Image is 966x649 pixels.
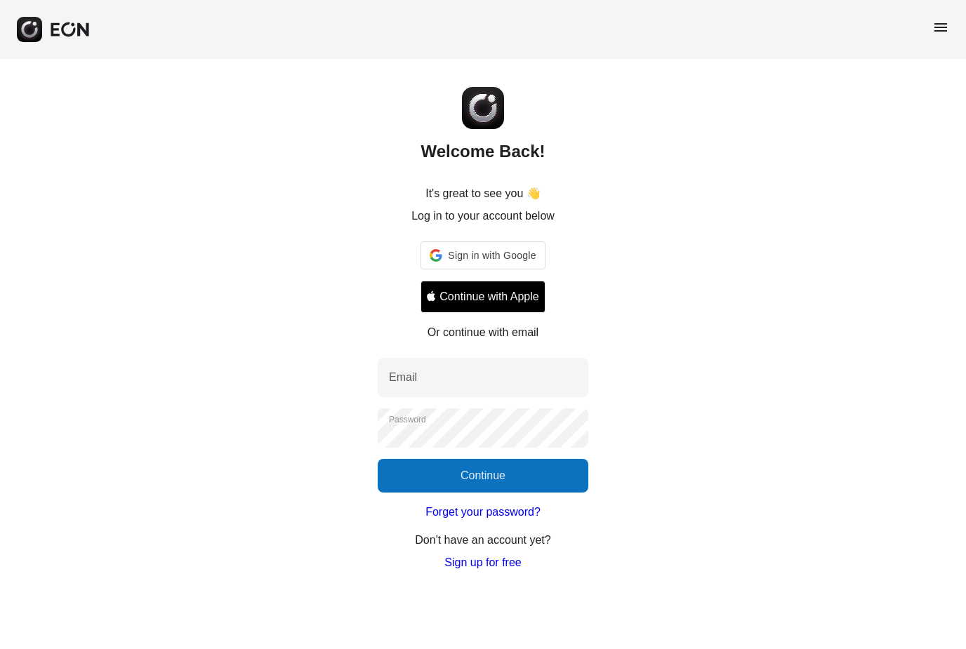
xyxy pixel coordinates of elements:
p: It's great to see you 👋 [425,185,541,202]
a: Sign up for free [444,554,521,571]
p: Or continue with email [428,324,538,341]
button: Continue [378,459,588,493]
p: Log in to your account below [411,208,555,225]
span: Sign in with Google [448,247,536,264]
p: Don't have an account yet? [415,532,550,549]
a: Forget your password? [425,504,541,521]
h2: Welcome Back! [421,140,545,163]
button: Signin with apple ID [421,281,545,313]
label: Email [389,369,417,386]
label: Password [389,414,426,425]
div: Sign in with Google [421,241,545,269]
